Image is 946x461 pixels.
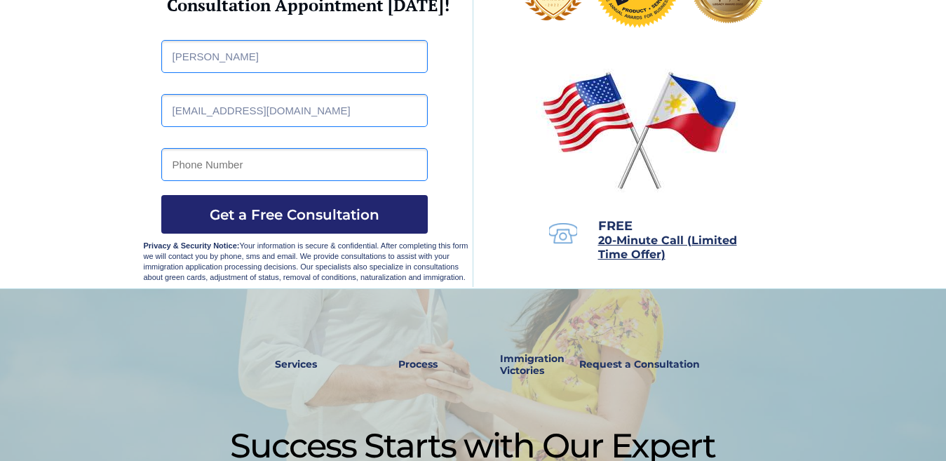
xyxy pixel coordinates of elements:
a: Request a Consultation [573,349,706,381]
a: Process [391,349,445,381]
input: Full Name [161,40,428,73]
strong: Process [398,358,438,370]
strong: Request a Consultation [579,358,700,370]
span: FREE [598,218,633,234]
input: Email [161,94,428,127]
button: Get a Free Consultation [161,195,428,234]
span: Get a Free Consultation [161,206,428,223]
a: 20-Minute Call (Limited Time Offer) [598,235,737,260]
span: Your information is secure & confidential. After completing this form we will contact you by phon... [144,241,468,281]
strong: Privacy & Security Notice: [144,241,240,250]
strong: Immigration Victories [500,352,565,377]
input: Phone Number [161,148,428,181]
span: 20-Minute Call (Limited Time Offer) [598,234,737,261]
strong: Services [275,358,317,370]
a: Services [266,349,327,381]
a: Immigration Victories [494,349,541,381]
